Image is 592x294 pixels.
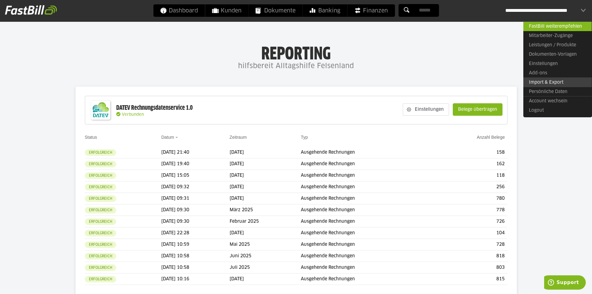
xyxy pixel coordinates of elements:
a: Typ [301,135,308,140]
a: Banking [303,4,347,17]
a: FastBill weiterempfehlen [523,21,592,31]
sl-badge: Erfolgreich [85,195,116,202]
td: Ausgehende Rechnungen [301,204,433,216]
span: Banking [310,4,340,17]
a: Logout [523,106,592,115]
a: Import & Export [523,77,592,87]
td: [DATE] 22:28 [161,227,230,239]
td: 818 [433,250,507,262]
td: [DATE] [230,170,301,181]
a: Datum [161,135,174,140]
td: Ausgehende Rechnungen [301,193,433,204]
sl-badge: Erfolgreich [85,172,116,179]
span: Kunden [212,4,241,17]
a: Dokumenten-Vorlagen [523,50,592,59]
td: [DATE] 10:59 [161,239,230,250]
sl-button: Belege übertragen [453,103,503,116]
td: Ausgehende Rechnungen [301,181,433,193]
a: Anzahl Belege [477,135,505,140]
td: Ausgehende Rechnungen [301,158,433,170]
sl-badge: Erfolgreich [85,149,116,156]
td: Ausgehende Rechnungen [301,262,433,273]
td: 118 [433,170,507,181]
iframe: Öffnet ein Widget, in dem Sie weitere Informationen finden [544,275,586,291]
td: Ausgehende Rechnungen [301,216,433,227]
td: 780 [433,193,507,204]
td: [DATE] 09:30 [161,204,230,216]
td: Ausgehende Rechnungen [301,273,433,285]
td: Juni 2025 [230,250,301,262]
sl-badge: Erfolgreich [85,161,116,167]
td: Mai 2025 [230,239,301,250]
sl-badge: Erfolgreich [85,264,116,271]
a: Status [85,135,97,140]
sl-badge: Erfolgreich [85,253,116,259]
td: 778 [433,204,507,216]
div: DATEV Rechnungsdatenservice 1.0 [116,104,193,112]
td: [DATE] [230,158,301,170]
td: [DATE] 10:58 [161,250,230,262]
td: [DATE] 10:16 [161,273,230,285]
a: Einstellungen [523,59,592,68]
a: Zeitraum [230,135,247,140]
img: DATEV-Datenservice Logo [88,98,113,123]
a: Persönliche Daten [523,87,592,96]
td: [DATE] 21:40 [161,147,230,158]
td: 815 [433,273,507,285]
td: Februar 2025 [230,216,301,227]
td: 256 [433,181,507,193]
sl-button: Einstellungen [403,103,449,116]
td: [DATE] 19:40 [161,158,230,170]
a: Leistungen / Produkte [523,40,592,50]
td: [DATE] [230,193,301,204]
td: [DATE] [230,181,301,193]
sl-badge: Erfolgreich [85,230,116,236]
td: [DATE] [230,227,301,239]
img: fastbill_logo_white.png [5,5,57,15]
td: Ausgehende Rechnungen [301,147,433,158]
a: Finanzen [347,4,395,17]
td: Ausgehende Rechnungen [301,227,433,239]
sl-badge: Erfolgreich [85,207,116,213]
td: März 2025 [230,204,301,216]
a: Dashboard [153,4,205,17]
td: Ausgehende Rechnungen [301,170,433,181]
td: 726 [433,216,507,227]
h1: Reporting [62,44,530,60]
span: Dokumente [255,4,296,17]
sl-badge: Erfolgreich [85,184,116,190]
a: Mitarbeiter-Zugänge [523,31,592,40]
a: Account wechseln [523,96,592,106]
span: Dashboard [160,4,198,17]
sl-badge: Erfolgreich [85,241,116,248]
td: 803 [433,262,507,273]
span: Verbunden [122,113,144,117]
a: Add-ons [523,68,592,78]
td: [DATE] 09:30 [161,216,230,227]
td: [DATE] 15:05 [161,170,230,181]
td: 104 [433,227,507,239]
img: sort_desc.gif [175,137,179,138]
td: Juli 2025 [230,262,301,273]
td: Ausgehende Rechnungen [301,250,433,262]
td: 728 [433,239,507,250]
sl-badge: Erfolgreich [85,218,116,225]
sl-badge: Erfolgreich [85,276,116,282]
td: [DATE] 10:58 [161,262,230,273]
td: [DATE] [230,147,301,158]
td: [DATE] 09:31 [161,193,230,204]
td: [DATE] 09:32 [161,181,230,193]
span: Finanzen [354,4,388,17]
td: Ausgehende Rechnungen [301,239,433,250]
a: Dokumente [249,4,302,17]
td: [DATE] [230,273,301,285]
td: 162 [433,158,507,170]
td: 158 [433,147,507,158]
a: Kunden [205,4,248,17]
